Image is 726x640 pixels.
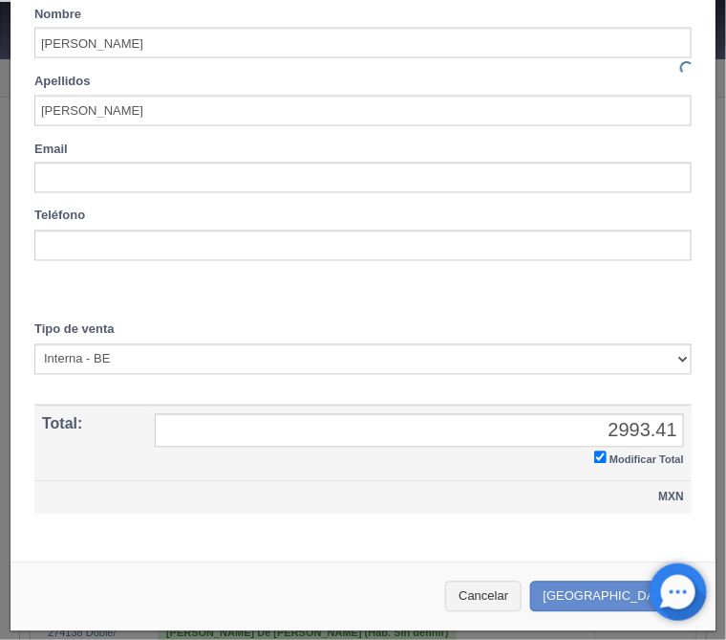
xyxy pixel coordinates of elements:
label: Tipo de venta [34,321,115,340]
label: Nombre [34,6,81,24]
th: Total: [34,406,147,482]
button: Cancelar [445,582,522,613]
small: Modificar Total [609,454,684,466]
strong: MXN [658,491,684,504]
button: [GEOGRAPHIC_DATA] [530,582,696,613]
label: Email [34,141,68,159]
input: Modificar Total [594,452,607,464]
label: Apellidos [34,73,91,91]
label: Teléfono [34,208,85,226]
